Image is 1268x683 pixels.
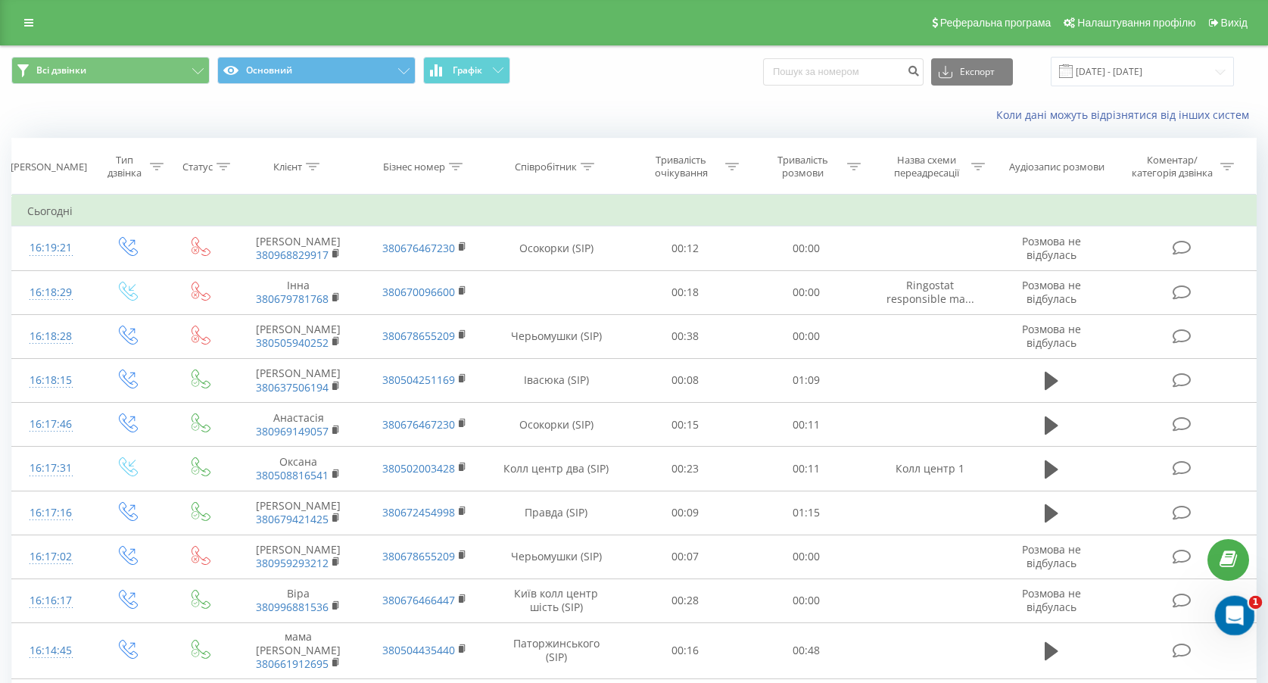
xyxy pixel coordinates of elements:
[624,358,745,402] td: 00:08
[931,58,1013,86] button: Експорт
[256,656,329,671] a: 380661912695
[746,579,867,622] td: 00:00
[382,505,455,519] a: 380672454998
[27,454,74,483] div: 16:17:31
[640,154,721,179] div: Тривалість очікування
[27,322,74,351] div: 16:18:28
[746,270,867,314] td: 00:00
[746,403,867,447] td: 00:11
[1221,17,1248,29] span: Вихід
[886,154,967,179] div: Назва схеми переадресації
[235,623,362,679] td: мама [PERSON_NAME]
[382,643,455,657] a: 380504435440
[256,292,329,306] a: 380679781768
[27,410,74,439] div: 16:17:46
[11,57,210,84] button: Всі дзвінки
[423,57,510,84] button: Графік
[382,285,455,299] a: 380670096600
[273,161,302,173] div: Клієнт
[746,314,867,358] td: 00:00
[624,535,745,579] td: 00:07
[746,491,867,535] td: 01:15
[453,65,482,76] span: Графік
[746,358,867,402] td: 01:09
[488,358,625,402] td: Івасюка (SIP)
[488,226,625,270] td: Осокорки (SIP)
[235,535,362,579] td: [PERSON_NAME]
[1022,234,1081,262] span: Розмова не відбулась
[624,579,745,622] td: 00:28
[256,600,329,614] a: 380996881536
[624,623,745,679] td: 00:16
[1009,161,1104,173] div: Аудіозапис розмови
[488,447,625,491] td: Колл центр два (SIP)
[382,417,455,432] a: 380676467230
[1022,278,1081,306] span: Розмова не відбулась
[382,461,455,476] a: 380502003428
[763,58,924,86] input: Пошук за номером
[27,542,74,572] div: 16:17:02
[11,161,87,173] div: [PERSON_NAME]
[235,579,362,622] td: Віра
[488,403,625,447] td: Осокорки (SIP)
[382,373,455,387] a: 380504251169
[624,270,745,314] td: 00:18
[746,623,867,679] td: 00:48
[217,57,416,84] button: Основний
[235,491,362,535] td: [PERSON_NAME]
[382,329,455,343] a: 380678655209
[1077,17,1195,29] span: Налаштування профілю
[382,549,455,563] a: 380678655209
[256,424,329,438] a: 380969149057
[1128,154,1217,179] div: Коментар/категорія дзвінка
[624,447,745,491] td: 00:23
[27,366,74,395] div: 16:18:15
[235,226,362,270] td: [PERSON_NAME]
[488,579,625,622] td: Київ колл центр шість (SIP)
[36,64,86,76] span: Всі дзвінки
[624,491,745,535] td: 00:09
[886,278,974,306] span: Ringostat responsible ma...
[867,447,993,491] td: Колл центр 1
[235,403,362,447] td: Анастасія
[624,314,745,358] td: 00:38
[256,248,329,262] a: 380968829917
[488,491,625,535] td: Правда (SIP)
[235,314,362,358] td: [PERSON_NAME]
[1022,542,1081,570] span: Розмова не відбулась
[256,380,329,395] a: 380637506194
[488,535,625,579] td: Черьомушки (SIP)
[27,636,74,666] div: 16:14:45
[746,535,867,579] td: 00:00
[1215,596,1255,636] iframe: Intercom live chat
[746,447,867,491] td: 00:11
[383,161,445,173] div: Бізнес номер
[256,556,329,570] a: 380959293212
[488,623,625,679] td: Паторжинського (SIP)
[256,512,329,526] a: 380679421425
[382,593,455,607] a: 380676466447
[515,161,577,173] div: Співробітник
[1022,586,1081,614] span: Розмова не відбулась
[27,278,74,307] div: 16:18:29
[27,498,74,528] div: 16:17:16
[256,468,329,482] a: 380508816541
[27,233,74,263] div: 16:19:21
[488,314,625,358] td: Черьомушки (SIP)
[1022,322,1081,350] span: Розмова не відбулась
[235,447,362,491] td: Оксана
[182,161,213,173] div: Статус
[27,586,74,616] div: 16:16:17
[1249,596,1263,610] span: 1
[624,226,745,270] td: 00:12
[624,403,745,447] td: 00:15
[382,241,455,255] a: 380676467230
[762,154,843,179] div: Тривалість розмови
[746,226,867,270] td: 00:00
[940,17,1051,29] span: Реферальна програма
[996,108,1257,122] a: Коли дані можуть відрізнятися вiд інших систем
[235,270,362,314] td: Інна
[256,335,329,350] a: 380505940252
[235,358,362,402] td: [PERSON_NAME]
[103,154,146,179] div: Тип дзвінка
